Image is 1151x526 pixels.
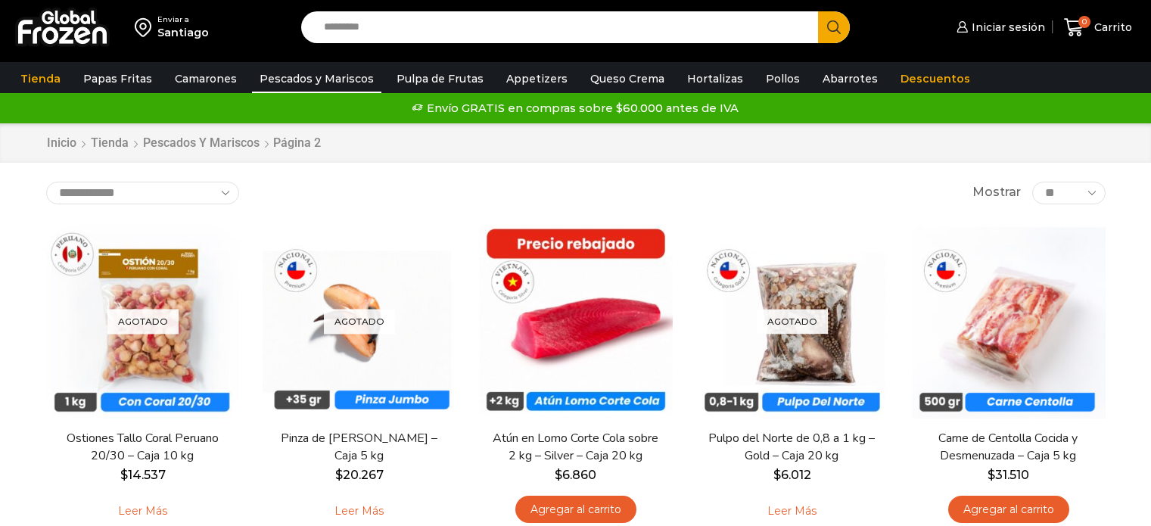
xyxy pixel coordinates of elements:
bdi: 14.537 [120,468,166,482]
a: Inicio [46,135,77,152]
a: Queso Crema [583,64,672,93]
nav: Breadcrumb [46,135,324,152]
a: Ostiones Tallo Coral Peruano 20/30 – Caja 10 kg [55,430,229,465]
a: Atún en Lomo Corte Cola sobre 2 kg – Silver – Caja 20 kg [488,430,662,465]
a: Abarrotes [815,64,885,93]
a: Appetizers [499,64,575,93]
p: Agotado [324,309,395,334]
span: Página 2 [273,135,321,150]
a: Agregar al carrito: “Atún en Lomo Corte Cola sobre 2 kg - Silver - Caja 20 kg” [515,496,636,524]
span: Carrito [1090,20,1132,35]
a: Camarones [167,64,244,93]
a: Pescados y Mariscos [252,64,381,93]
button: Search button [818,11,850,43]
a: Tienda [90,135,129,152]
p: Agotado [107,309,179,334]
a: Carne de Centolla Cocida y Desmenuzada – Caja 5 kg [921,430,1095,465]
bdi: 20.267 [335,468,384,482]
bdi: 6.860 [555,468,596,482]
span: Iniciar sesión [968,20,1045,35]
span: Mostrar [972,184,1021,201]
span: $ [555,468,562,482]
span: 0 [1078,16,1090,28]
div: Santiago [157,25,209,40]
select: Pedido de la tienda [46,182,239,204]
a: Pollos [758,64,807,93]
span: $ [335,468,343,482]
a: Papas Fritas [76,64,160,93]
span: $ [773,468,781,482]
a: Tienda [13,64,68,93]
div: Enviar a [157,14,209,25]
bdi: 31.510 [988,468,1029,482]
a: Hortalizas [680,64,751,93]
a: Agregar al carrito: “Carne de Centolla Cocida y Desmenuzada - Caja 5 kg” [948,496,1069,524]
a: Pescados y Mariscos [142,135,260,152]
a: 0 Carrito [1060,10,1136,45]
a: Pinza de [PERSON_NAME] – Caja 5 kg [272,430,446,465]
a: Pulpa de Frutas [389,64,491,93]
a: Descuentos [893,64,978,93]
a: Pulpo del Norte de 0,8 a 1 kg – Gold – Caja 20 kg [705,430,879,465]
span: $ [120,468,128,482]
span: $ [988,468,995,482]
a: Iniciar sesión [953,12,1045,42]
bdi: 6.012 [773,468,811,482]
p: Agotado [757,309,828,334]
img: address-field-icon.svg [135,14,157,40]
